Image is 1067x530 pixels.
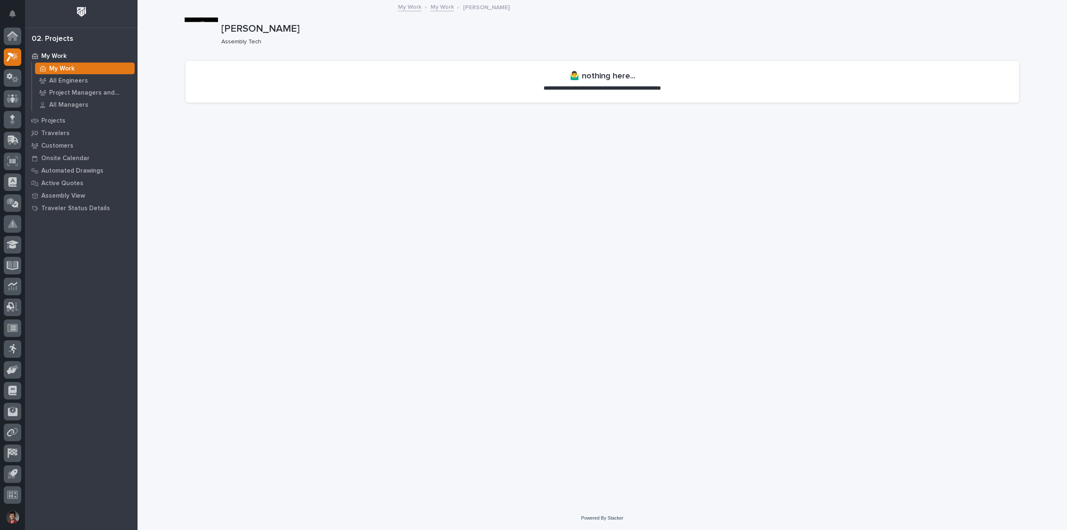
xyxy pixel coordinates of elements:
div: 02. Projects [32,35,73,44]
a: Projects [25,114,138,127]
button: Notifications [4,5,21,23]
p: [PERSON_NAME] [463,2,510,11]
p: Automated Drawings [41,167,103,175]
a: My Work [431,2,454,11]
p: My Work [49,65,75,73]
a: Travelers [25,127,138,139]
a: Onsite Calendar [25,152,138,164]
a: My Work [25,50,138,62]
a: My Work [398,2,421,11]
a: All Managers [32,99,138,111]
a: My Work [32,63,138,74]
a: Customers [25,139,138,152]
p: All Engineers [49,77,88,85]
a: Automated Drawings [25,164,138,177]
h2: 🤷‍♂️ nothing here... [569,71,635,81]
p: Onsite Calendar [41,155,90,162]
button: users-avatar [4,508,21,526]
img: Workspace Logo [74,4,89,20]
p: Projects [41,117,65,125]
p: Assembly Tech [221,38,1014,45]
p: Traveler Status Details [41,205,110,212]
div: Notifications [10,10,21,23]
a: Powered By Stacker [581,515,623,520]
p: Project Managers and Engineers [49,89,131,97]
a: Assembly View [25,189,138,202]
a: Active Quotes [25,177,138,189]
a: Traveler Status Details [25,202,138,214]
a: All Engineers [32,75,138,86]
p: Assembly View [41,192,85,200]
p: Customers [41,142,73,150]
p: [PERSON_NAME] [221,23,1017,35]
a: Project Managers and Engineers [32,87,138,98]
p: All Managers [49,101,88,109]
p: My Work [41,53,67,60]
p: Travelers [41,130,70,137]
p: Active Quotes [41,180,83,187]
